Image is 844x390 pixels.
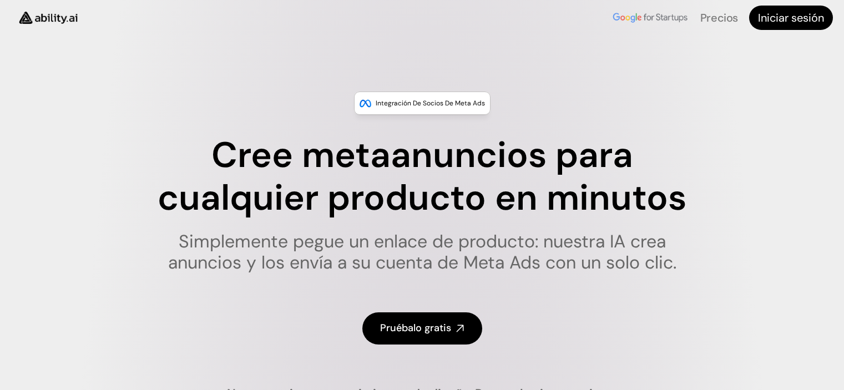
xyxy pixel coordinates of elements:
[749,6,833,30] a: Iniciar sesión
[158,132,686,221] font: Cree metaanuncios para cualquier producto en minutos
[168,230,676,274] font: Simplemente pegue un enlace de producto: nuestra IA crea anuncios y los envía a su cuenta de Meta...
[758,11,824,25] font: Iniciar sesión
[700,11,738,25] a: Precios
[380,321,451,335] font: Pruébalo gratis
[376,99,485,108] font: Integración de socios de Meta Ads
[362,312,482,344] a: Pruébalo gratis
